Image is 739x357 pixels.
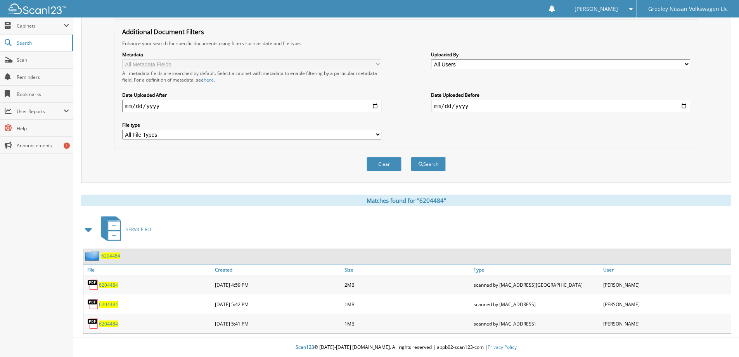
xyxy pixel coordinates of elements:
div: 1 [64,143,70,149]
a: File [83,265,213,275]
a: User [601,265,731,275]
div: [PERSON_NAME] [601,296,731,312]
a: here [204,77,214,83]
legend: Additional Document Filters [118,28,208,36]
a: 6204484 [99,282,118,288]
div: © [DATE]-[DATE] [DOMAIN_NAME]. All rights reserved | appb02-scan123-com | [73,338,739,357]
div: 1MB [343,316,472,331]
span: Reminders [17,74,69,80]
div: scanned by [MAC_ADDRESS] [472,296,601,312]
div: [PERSON_NAME] [601,277,731,293]
span: Announcements [17,142,69,149]
label: Date Uploaded After [122,92,381,98]
img: scan123-logo-white.svg [8,3,66,14]
div: scanned by [MAC_ADDRESS] [472,316,601,331]
input: start [122,100,381,112]
span: User Reports [17,108,64,115]
span: Help [17,125,69,132]
div: 2MB [343,277,472,293]
div: All metadata fields are searched by default. Select a cabinet with metadata to enable filtering b... [122,70,381,83]
span: Bookmarks [17,91,69,98]
input: end [431,100,690,112]
a: 6204484 [101,253,120,259]
div: [PERSON_NAME] [601,316,731,331]
a: 6204484 [99,301,118,308]
img: folder2.png [85,251,101,261]
span: Greeley Nissan Volkswagen Llc [648,7,728,11]
a: Privacy Policy [488,344,517,350]
a: Created [213,265,343,275]
label: Metadata [122,51,381,58]
div: [DATE] 4:59 PM [213,277,343,293]
img: PDF.png [87,279,99,291]
div: 1MB [343,296,472,312]
label: Date Uploaded Before [431,92,690,98]
img: PDF.png [87,318,99,329]
a: 6204484 [99,320,118,327]
div: Matches found for "6204484" [81,195,731,206]
span: Search [17,40,68,46]
div: [DATE] 5:42 PM [213,296,343,312]
span: SERVICE RO [126,226,151,233]
a: SERVICE RO [97,214,151,245]
span: Scan123 [296,344,314,350]
a: Type [472,265,601,275]
button: Search [411,157,446,171]
label: Uploaded By [431,51,690,58]
a: Size [343,265,472,275]
div: scanned by [MAC_ADDRESS][GEOGRAPHIC_DATA] [472,277,601,293]
div: Enhance your search for specific documents using filters such as date and file type. [118,40,694,47]
img: PDF.png [87,298,99,310]
span: Cabinets [17,23,64,29]
span: [PERSON_NAME] [575,7,618,11]
div: [DATE] 5:41 PM [213,316,343,331]
label: File type [122,122,381,128]
span: Scan [17,57,69,63]
button: Clear [367,157,402,171]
